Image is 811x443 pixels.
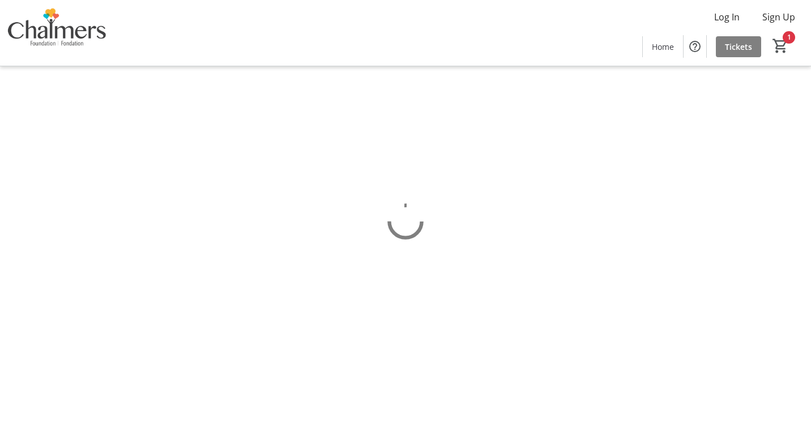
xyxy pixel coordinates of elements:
button: Help [684,35,706,58]
span: Log In [714,10,740,24]
button: Sign Up [753,8,804,26]
a: Tickets [716,36,761,57]
span: Tickets [725,41,752,53]
span: Home [652,41,674,53]
img: Chalmers Foundation's Logo [7,5,108,61]
button: Cart [770,36,791,56]
span: Sign Up [762,10,795,24]
button: Log In [705,8,749,26]
a: Home [643,36,683,57]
